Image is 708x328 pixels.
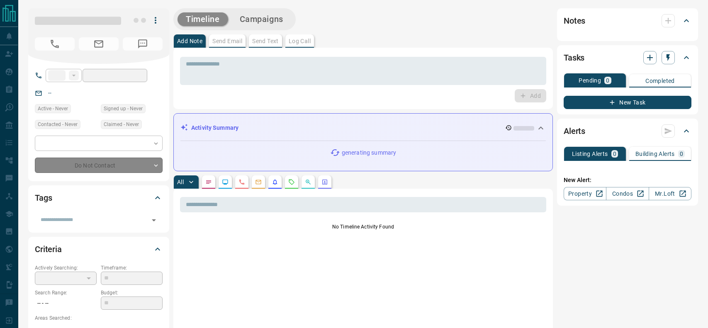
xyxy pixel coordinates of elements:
span: No Email [79,37,119,51]
svg: Opportunities [305,179,311,185]
span: Active - Never [38,104,68,113]
span: Claimed - Never [104,120,139,129]
svg: Lead Browsing Activity [222,179,229,185]
h2: Notes [564,14,585,27]
button: Timeline [178,12,228,26]
p: Activity Summary [191,124,238,132]
svg: Requests [288,179,295,185]
div: Activity Summary [180,120,546,136]
div: Tags [35,188,163,208]
p: generating summary [342,148,396,157]
svg: Emails [255,179,262,185]
h2: Alerts [564,124,585,138]
p: Building Alerts [635,151,675,157]
p: All [177,179,184,185]
p: Pending [579,78,601,83]
span: Contacted - Never [38,120,78,129]
p: Add Note [177,38,202,44]
button: Campaigns [231,12,292,26]
p: Search Range: [35,289,97,296]
p: 0 [680,151,683,157]
p: Actively Searching: [35,264,97,272]
svg: Notes [205,179,212,185]
p: Budget: [101,289,163,296]
div: Alerts [564,121,691,141]
h2: Tags [35,191,52,204]
div: Notes [564,11,691,31]
svg: Listing Alerts [272,179,278,185]
svg: Agent Actions [321,179,328,185]
p: 0 [613,151,616,157]
a: -- [48,90,51,96]
p: Listing Alerts [572,151,608,157]
button: New Task [564,96,691,109]
p: -- - -- [35,296,97,310]
p: Timeframe: [101,264,163,272]
span: No Number [35,37,75,51]
span: No Number [123,37,163,51]
h2: Tasks [564,51,584,64]
a: Mr.Loft [649,187,691,200]
svg: Calls [238,179,245,185]
h2: Criteria [35,243,62,256]
a: Property [564,187,606,200]
div: Do Not Contact [35,158,163,173]
div: Criteria [35,239,163,259]
p: No Timeline Activity Found [180,223,546,231]
a: Condos [606,187,649,200]
div: Tasks [564,48,691,68]
span: Signed up - Never [104,104,143,113]
p: Areas Searched: [35,314,163,322]
button: Open [148,214,160,226]
p: 0 [606,78,609,83]
p: New Alert: [564,176,691,185]
p: Completed [645,78,675,84]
